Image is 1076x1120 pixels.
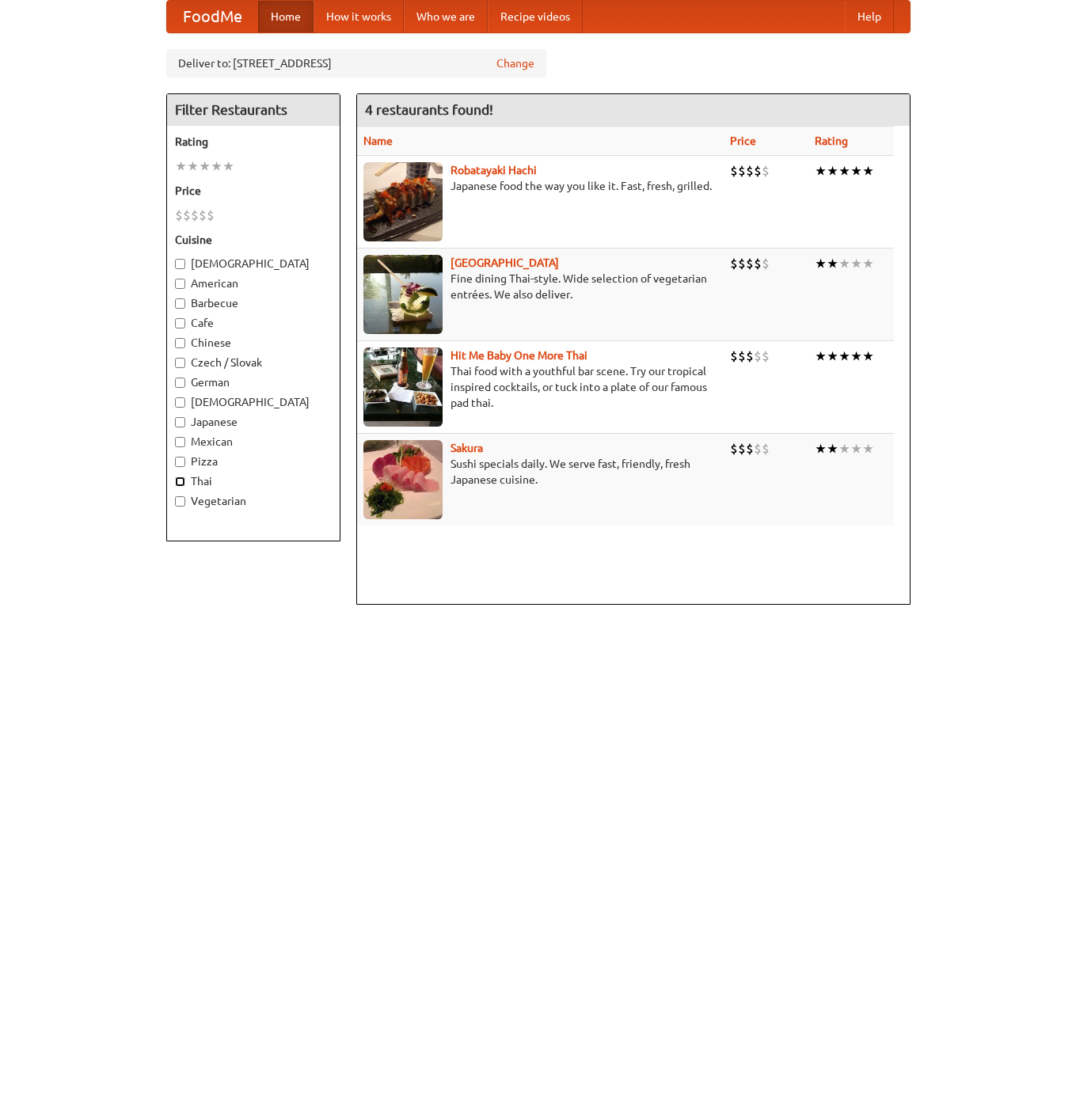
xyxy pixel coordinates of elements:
[363,363,718,411] p: Thai food with a youthful bar scene. Try our tropical inspired cocktails, or tuck into a plate of...
[183,207,191,224] li: $
[175,434,332,450] label: Mexican
[754,162,762,180] li: $
[738,440,746,457] li: $
[175,473,332,489] label: Thai
[762,255,770,272] li: $
[175,476,185,487] input: Thai
[746,255,754,272] li: $
[175,355,332,370] label: Czech / Slovak
[175,454,332,469] label: Pizza
[815,255,827,272] li: ★
[175,437,185,447] input: Mexican
[738,347,746,365] li: $
[850,162,862,180] li: ★
[175,457,185,467] input: Pizza
[730,440,738,457] li: $
[167,94,340,126] h4: Filter Restaurants
[451,256,559,269] a: [GEOGRAPHIC_DATA]
[175,256,332,271] label: [DEMOGRAPHIC_DATA]
[862,162,874,180] li: ★
[175,358,185,368] input: Czech / Slovak
[258,1,314,32] a: Home
[175,318,185,328] input: Cafe
[167,1,258,32] a: FoodMe
[762,347,770,365] li: $
[207,207,215,224] li: $
[730,135,756,147] a: Price
[746,347,754,365] li: $
[363,271,718,302] p: Fine dining Thai-style. Wide selection of vegetarian entrées. We also deliver.
[175,158,187,175] li: ★
[175,259,185,269] input: [DEMOGRAPHIC_DATA]
[222,158,234,175] li: ★
[815,347,827,365] li: ★
[175,378,185,388] input: German
[862,347,874,365] li: ★
[175,335,332,351] label: Chinese
[363,440,443,519] img: sakura.jpg
[191,207,199,224] li: $
[815,135,848,147] a: Rating
[175,134,332,150] h5: Rating
[754,347,762,365] li: $
[850,255,862,272] li: ★
[762,162,770,180] li: $
[451,442,483,454] a: Sakura
[738,162,746,180] li: $
[175,417,185,427] input: Japanese
[850,347,862,365] li: ★
[827,162,838,180] li: ★
[730,162,738,180] li: $
[496,55,534,71] a: Change
[827,255,838,272] li: ★
[862,255,874,272] li: ★
[363,347,443,427] img: babythai.jpg
[746,162,754,180] li: $
[762,440,770,457] li: $
[365,102,493,117] ng-pluralize: 4 restaurants found!
[175,183,332,199] h5: Price
[827,440,838,457] li: ★
[314,1,404,32] a: How it works
[199,158,211,175] li: ★
[746,440,754,457] li: $
[175,414,332,430] label: Japanese
[815,440,827,457] li: ★
[363,162,443,241] img: robatayaki.jpg
[175,397,185,408] input: [DEMOGRAPHIC_DATA]
[175,279,185,289] input: American
[187,158,199,175] li: ★
[211,158,222,175] li: ★
[363,456,718,488] p: Sushi specials daily. We serve fast, friendly, fresh Japanese cuisine.
[175,275,332,291] label: American
[815,162,827,180] li: ★
[175,298,185,309] input: Barbecue
[838,255,850,272] li: ★
[451,349,587,362] a: Hit Me Baby One More Thai
[738,255,746,272] li: $
[363,178,718,194] p: Japanese food the way you like it. Fast, fresh, grilled.
[754,255,762,272] li: $
[451,164,537,177] a: Robatayaki Hachi
[363,135,393,147] a: Name
[175,338,185,348] input: Chinese
[175,207,183,224] li: $
[175,496,185,507] input: Vegetarian
[175,374,332,390] label: German
[363,255,443,334] img: satay.jpg
[850,440,862,457] li: ★
[754,440,762,457] li: $
[175,493,332,509] label: Vegetarian
[404,1,488,32] a: Who we are
[838,162,850,180] li: ★
[175,295,332,311] label: Barbecue
[199,207,207,224] li: $
[488,1,583,32] a: Recipe videos
[175,232,332,248] h5: Cuisine
[175,394,332,410] label: [DEMOGRAPHIC_DATA]
[827,347,838,365] li: ★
